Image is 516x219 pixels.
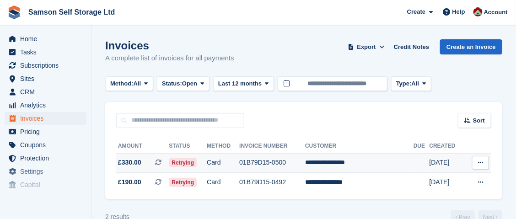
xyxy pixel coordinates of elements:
span: Help [452,7,465,16]
span: Type: [396,79,412,88]
button: Export [346,39,387,54]
span: Sites [20,72,75,85]
span: All [412,79,419,88]
span: Home [20,32,75,45]
td: [DATE] [430,173,465,192]
span: Protection [20,152,75,165]
a: menu [5,46,86,59]
span: Create [407,7,425,16]
span: Status: [162,79,182,88]
a: menu [5,59,86,72]
a: menu [5,85,86,98]
button: Method: All [105,76,153,91]
a: menu [5,32,86,45]
span: Last 12 months [218,79,262,88]
span: £330.00 [118,158,141,167]
a: menu [5,139,86,151]
span: All [134,79,141,88]
span: Analytics [20,99,75,112]
th: Invoice Number [239,139,305,154]
a: Samson Self Storage Ltd [25,5,118,20]
span: Retrying [169,178,197,187]
td: 01B79D15-0492 [239,173,305,192]
span: Method: [110,79,134,88]
span: £190.00 [118,177,141,187]
th: Customer [305,139,414,154]
img: Ian [473,7,483,16]
h1: Invoices [105,39,234,52]
a: menu [5,99,86,112]
span: CRM [20,85,75,98]
a: menu [5,165,86,178]
th: Due [414,139,430,154]
span: Export [357,43,376,52]
a: menu [5,152,86,165]
span: Sort [473,116,485,125]
span: Tasks [20,46,75,59]
td: [DATE] [430,153,465,173]
span: Subscriptions [20,59,75,72]
td: Card [207,153,239,173]
a: Create an Invoice [440,39,502,54]
span: Pricing [20,125,75,138]
td: 01B79D15-0500 [239,153,305,173]
span: Coupons [20,139,75,151]
span: Capital [20,178,75,191]
a: menu [5,72,86,85]
button: Status: Open [157,76,210,91]
td: Card [207,173,239,192]
span: Open [182,79,197,88]
p: A complete list of invoices for all payments [105,53,234,64]
th: Created [430,139,465,154]
a: menu [5,178,86,191]
img: stora-icon-8386f47178a22dfd0bd8f6a31ec36ba5ce8667c1dd55bd0f319d3a0aa187defe.svg [7,5,21,19]
th: Amount [116,139,169,154]
a: menu [5,125,86,138]
button: Last 12 months [213,76,274,91]
button: Type: All [391,76,431,91]
span: Retrying [169,158,197,167]
span: Account [484,8,508,17]
span: Invoices [20,112,75,125]
span: Settings [20,165,75,178]
th: Status [169,139,207,154]
a: menu [5,112,86,125]
a: Credit Notes [390,39,433,54]
th: Method [207,139,239,154]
